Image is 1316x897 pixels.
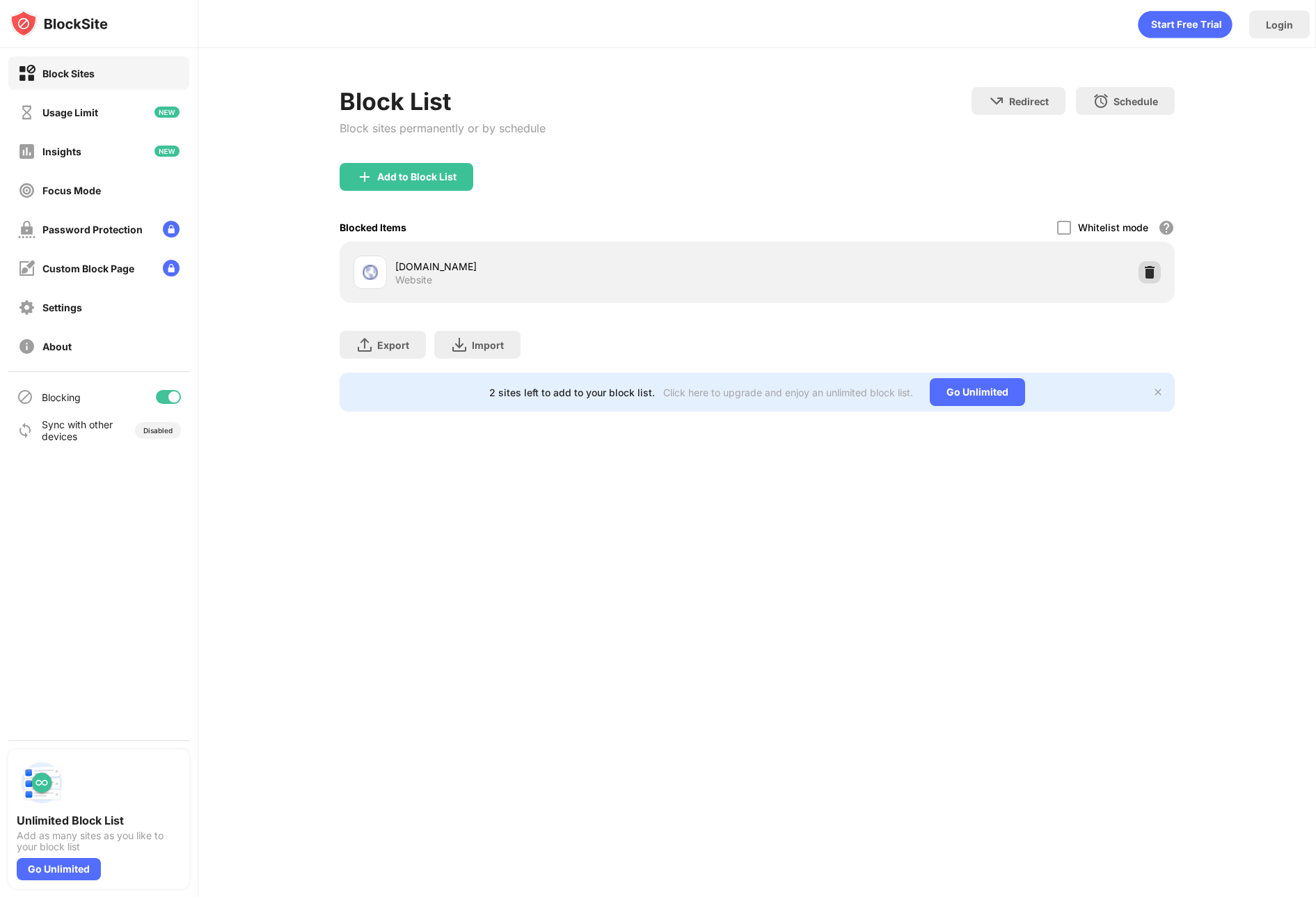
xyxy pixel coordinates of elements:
[362,264,379,281] img: favicons
[42,68,95,79] div: Block Sites
[17,813,181,827] div: Unlimited Block List
[42,185,101,196] div: Focus Mode
[340,221,406,233] div: Blocked Items
[18,221,35,238] img: password-protection-off.svg
[395,274,432,286] div: Website
[1266,19,1293,31] div: Login
[1009,95,1049,107] div: Redirect
[1152,387,1164,398] img: x-button.svg
[1113,95,1158,107] div: Schedule
[17,858,101,880] div: Go Unlimited
[18,65,35,82] img: block-on.svg
[42,224,143,235] div: Password Protection
[18,338,35,355] img: about-off.svg
[42,302,82,313] div: Settings
[377,339,409,351] div: Export
[17,422,33,439] img: sync-icon.svg
[930,378,1025,406] div: Go Unlimited
[1078,221,1148,233] div: Whitelist mode
[42,419,113,442] div: Sync with other devices
[10,10,108,38] img: logo-blocksite.svg
[163,221,180,237] img: lock-menu.svg
[340,87,546,116] div: Block List
[663,387,913,398] div: Click here to upgrade and enjoy an unlimited block list.
[340,121,546,135] div: Block sites permanently or by schedule
[163,260,180,276] img: lock-menu.svg
[489,387,655,398] div: 2 sites left to add to your block list.
[154,107,180,118] img: new-icon.svg
[18,299,35,316] img: settings-off.svg
[42,391,81,403] div: Blocking
[42,146,81,157] div: Insights
[17,830,181,852] div: Add as many sites as you like to your block list
[18,182,35,199] img: focus-off.svg
[154,146,180,157] img: new-icon.svg
[17,389,33,405] img: blocking-icon.svg
[18,104,35,121] img: time-usage-off.svg
[18,143,35,160] img: insights-off.svg
[42,263,134,274] div: Custom Block Page
[42,341,72,352] div: About
[395,259,757,274] div: [DOMAIN_NAME]
[42,107,98,118] div: Usage Limit
[377,171,457,182] div: Add to Block List
[472,339,504,351] div: Import
[143,426,173,435] div: Disabled
[17,758,67,808] img: push-block-list.svg
[1138,10,1232,38] div: animation
[18,260,35,277] img: customize-block-page-off.svg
